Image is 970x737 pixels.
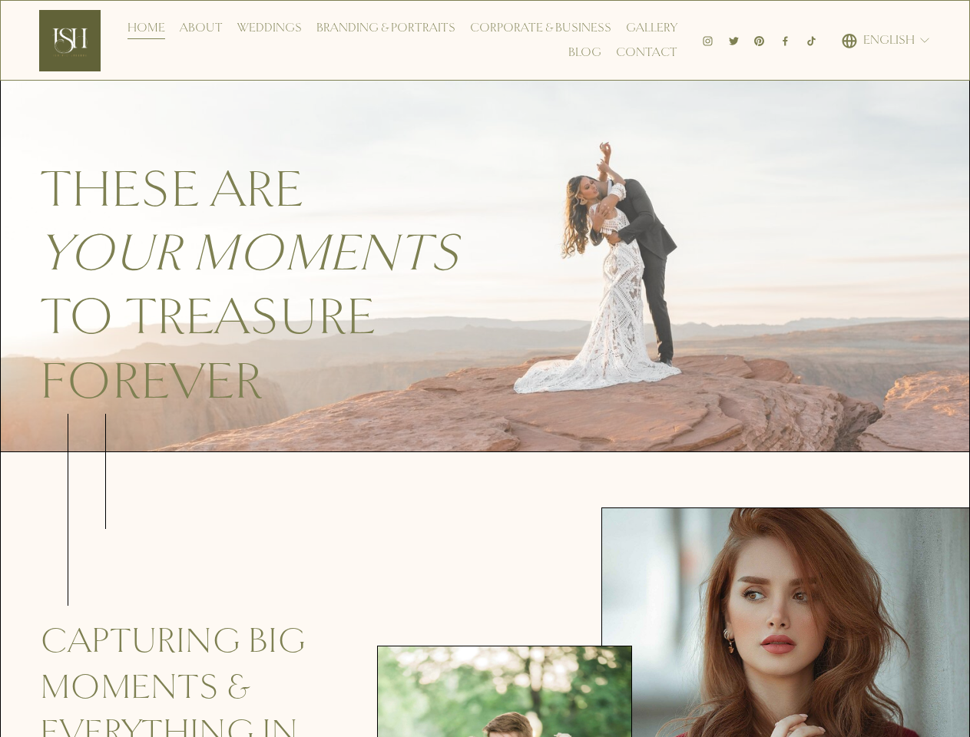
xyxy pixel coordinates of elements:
span: These are to treasure forever [40,158,459,411]
a: Home [127,16,165,41]
a: About [180,16,223,41]
a: Facebook [780,35,791,46]
div: language picker [842,28,932,53]
a: Instagram [702,35,713,46]
a: Branding & Portraits [316,16,455,41]
a: TikTok [806,35,817,46]
a: Pinterest [753,35,765,46]
a: Blog [568,41,601,65]
a: Corporate & Business [470,16,611,41]
span: English [863,29,915,51]
a: Gallery [626,16,677,41]
a: Contact [616,41,677,65]
em: your moments [40,222,459,284]
a: Twitter [728,35,740,46]
a: Weddings [237,16,302,41]
img: Ish Picturesque [39,10,101,71]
